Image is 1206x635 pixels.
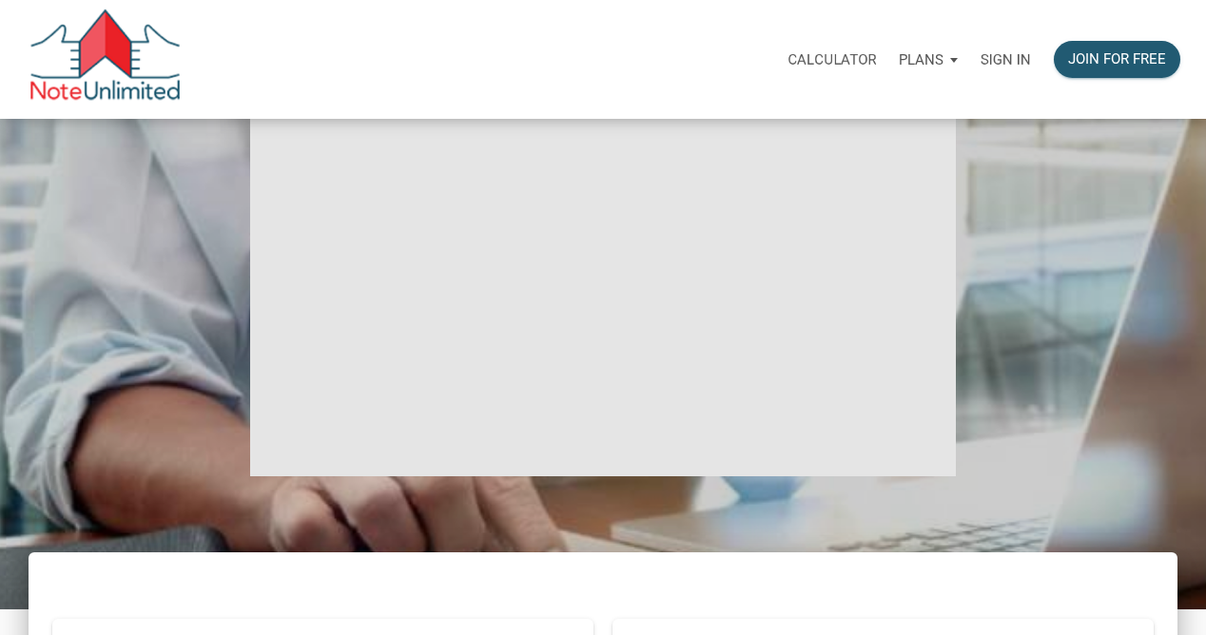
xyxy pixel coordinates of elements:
button: Plans [887,31,969,88]
p: Plans [899,51,943,68]
a: Sign in [969,29,1042,89]
iframe: NoteUnlimited [250,79,957,476]
a: Calculator [776,29,887,89]
div: Join for free [1068,48,1166,70]
p: Calculator [788,51,876,68]
button: Join for free [1054,41,1180,78]
p: Sign in [981,51,1031,68]
a: Join for free [1042,29,1192,89]
a: Plans [887,29,969,89]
